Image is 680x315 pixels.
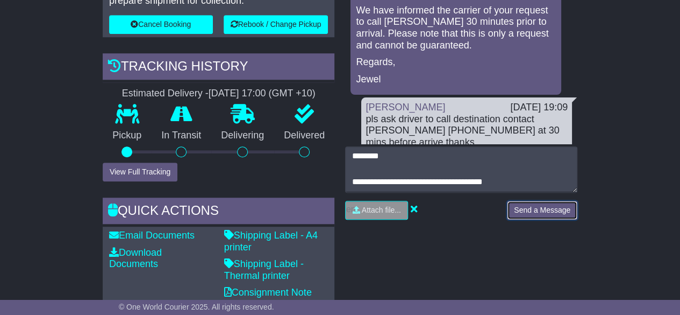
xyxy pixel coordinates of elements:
div: pls ask driver to call destination contact [PERSON_NAME] [PHONE_NUMBER] at 30 mins before arrive ... [366,114,568,149]
a: Email Documents [109,230,195,241]
div: [DATE] 19:09 [510,102,568,114]
p: Pickup [103,130,152,142]
a: Download Documents [109,247,162,270]
span: © One World Courier 2025. All rights reserved. [119,303,274,311]
div: Tracking history [103,53,335,82]
button: Rebook / Change Pickup [224,15,328,34]
p: In Transit [152,130,211,142]
p: Jewel [356,74,556,86]
button: Send a Message [507,201,577,220]
p: Delivering [211,130,274,142]
a: Consignment Note [224,287,312,298]
a: Shipping Label - A4 printer [224,230,318,253]
a: [PERSON_NAME] [366,102,445,113]
button: Cancel Booking [109,15,213,34]
div: Quick Actions [103,198,335,227]
p: Regards, [356,57,556,68]
p: We have informed the carrier of your request to call [PERSON_NAME] 30 minutes prior to arrival. P... [356,5,556,51]
p: Delivered [274,130,335,142]
a: Shipping Label - Thermal printer [224,258,304,281]
button: View Full Tracking [103,163,177,181]
div: [DATE] 17:00 (GMT +10) [209,88,316,100]
div: Estimated Delivery - [103,88,335,100]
